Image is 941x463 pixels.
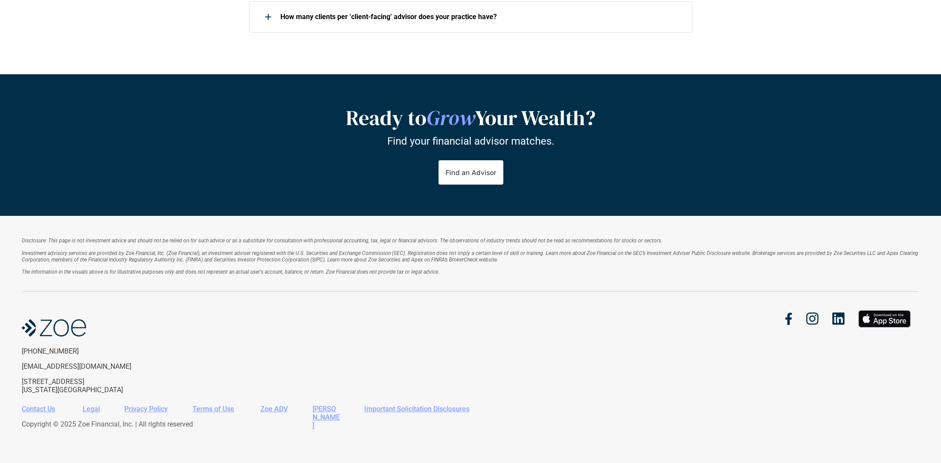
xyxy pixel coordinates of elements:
h2: Ready to Your Wealth? [253,106,688,131]
a: Contact Us [22,405,55,413]
a: Zoe ADV [260,405,288,413]
a: Terms of Use [193,405,234,413]
p: [EMAIL_ADDRESS][DOMAIN_NAME] [22,362,164,370]
p: [STREET_ADDRESS] [US_STATE][GEOGRAPHIC_DATA] [22,377,164,394]
p: Find your financial advisor matches. [387,135,554,148]
a: Privacy Policy [124,405,168,413]
p: Copyright © 2025 Zoe Financial, Inc. | All rights reserved [22,420,913,428]
a: [PERSON_NAME] [313,405,340,430]
p: [PHONE_NUMBER] [22,347,164,355]
a: Find an Advisor [438,160,503,185]
a: Important Solicitation Disclosures [364,405,469,413]
a: Legal [83,405,100,413]
em: Disclosure: This page is not investment advice and should not be relied on for such advice or as ... [22,238,662,244]
em: The information in the visuals above is for illustrative purposes only and does not represent an ... [22,269,439,275]
em: Investment advisory services are provided by Zoe Financial, Inc. (Zoe Financial), an investment a... [22,250,920,262]
p: Find an Advisor [445,169,496,177]
p: How many clients per ‘client-facing’ advisor does your practice have? [280,13,681,21]
em: Grow [426,103,475,132]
